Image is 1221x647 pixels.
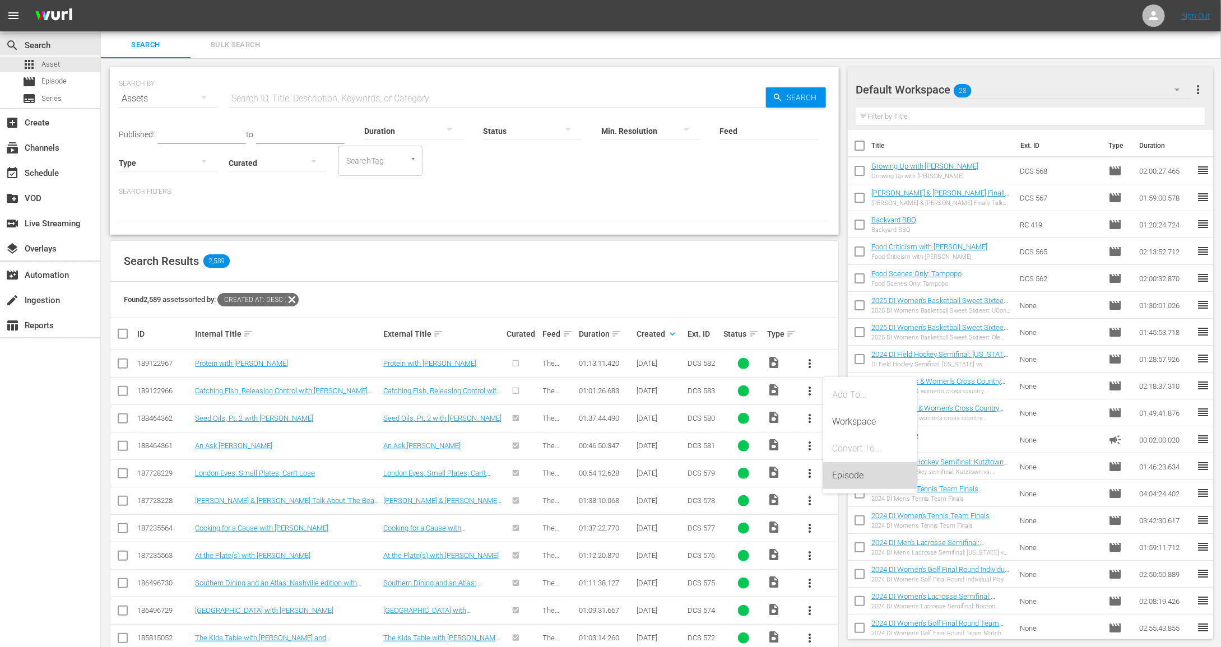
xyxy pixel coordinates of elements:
[1135,265,1196,292] td: 02:00:32.870
[871,323,1010,340] a: 2025 DI Women's Basketball Sweet Sixteen: Ole Miss vs UCLA
[41,59,60,70] span: Asset
[195,496,379,513] a: [PERSON_NAME] & [PERSON_NAME] Talk About 'The Bear': Season 4 Pt. 1
[832,408,908,435] div: Workspace
[1014,130,1102,161] th: Ext. ID
[688,579,715,587] span: DCS 575
[563,329,573,339] span: sort
[1015,292,1104,319] td: None
[6,166,19,180] span: Schedule
[637,414,684,422] div: [DATE]
[543,579,575,612] span: The [PERSON_NAME] Show
[137,469,192,477] div: 187728229
[637,441,684,450] div: [DATE]
[767,575,781,589] span: Video
[1135,373,1196,399] td: 02:18:37.310
[543,524,575,557] span: The [PERSON_NAME] Show
[803,522,816,535] span: more_vert
[767,356,781,369] span: video_file
[433,329,443,339] span: sort
[1108,487,1122,500] span: Episode
[871,549,1011,556] div: 2024 DI Men's Lacrosse Semifinal: [US_STATE] vs [US_STATE]
[1015,319,1104,346] td: None
[954,79,972,103] span: 28
[767,383,781,397] span: Video
[1108,164,1122,178] span: Episode
[137,496,192,505] div: 187728228
[1015,157,1104,184] td: DCS 568
[871,388,1011,395] div: 2024 DIII men's & women's cross country championship: full replay
[41,76,67,87] span: Episode
[1108,621,1122,635] span: Episode
[871,592,996,609] a: 2024 DI Women's Lacrosse Semifinal: Boston College vs Syracuse
[767,548,781,561] span: Video
[637,496,684,505] div: [DATE]
[1196,432,1210,446] span: reorder
[383,551,499,560] a: At the Plate(s) with [PERSON_NAME]
[1196,406,1210,419] span: reorder
[767,520,781,534] span: Video
[137,579,192,587] div: 186496730
[1015,184,1104,211] td: DCS 567
[871,189,1010,206] a: [PERSON_NAME] & [PERSON_NAME] Finally Talk About The Bear: Season 1
[724,327,764,341] div: Status
[543,551,575,585] span: The [PERSON_NAME] Show
[1135,346,1196,373] td: 01:28:57.926
[579,441,633,450] div: 00:46:50.347
[1196,164,1210,177] span: reorder
[1196,190,1210,204] span: reorder
[195,441,272,450] a: An Ask [PERSON_NAME]
[871,307,1011,314] div: 2025 DI Women's Basketball Sweet Sixteen: UConn vs [US_STATE]
[1191,76,1205,103] button: more_vert
[1135,561,1196,588] td: 02:50:50.889
[871,538,985,555] a: 2024 DI Men's Lacrosse Semifinal: [US_STATE] vs [US_STATE]
[108,39,184,52] span: Search
[796,515,823,542] button: more_vert
[803,549,816,562] span: more_vert
[637,469,684,477] div: [DATE]
[6,141,19,155] span: Channels
[871,415,1011,422] div: 2024 DII men's & women's cross country championship: full replay
[688,496,715,505] span: DCS 578
[195,469,315,477] a: London Eyes, Small Plates, Can't Lose
[383,327,503,341] div: External Title
[688,414,715,422] span: DCS 580
[1132,130,1200,161] th: Duration
[767,466,781,479] span: Video
[6,268,19,282] span: Automation
[246,130,253,139] span: to
[871,522,990,529] div: 2024 DI Women's Tennis Team Finals
[832,381,908,408] div: Add To...
[1015,615,1104,641] td: None
[27,3,81,29] img: ans4CAIJ8jUAAAAAAAAAAAAAAAAAAAAAAAAgQb4GAAAAAAAAAAAAAAAAAAAAAAAAJMjXAAAAAAAAAAAAAAAAAAAAAAAAgAT5G...
[1135,157,1196,184] td: 02:00:27.465
[1196,513,1210,527] span: reorder
[871,296,1010,313] a: 2025 DI Women's Basketball Sweet Sixteen: UConn vs [US_STATE]
[1135,426,1196,453] td: 00:02:00.020
[803,384,816,398] span: more_vert
[137,414,192,422] div: 188464362
[1108,594,1122,608] span: Episode
[1015,426,1104,453] td: None
[1135,319,1196,346] td: 01:45:53.718
[137,441,192,450] div: 188464361
[871,576,1011,583] div: 2024 DI Women's Golf Final Round Individual Play
[1196,379,1210,392] span: reorder
[1135,453,1196,480] td: 01:46:23.634
[1108,272,1122,285] span: Episode
[832,462,908,489] div: Episode
[871,334,1011,341] div: 2025 DI Women's Basketball Sweet Sixteen: Ole Miss vs UCLA
[796,487,823,514] button: more_vert
[22,92,36,105] span: Series
[832,435,908,462] div: Convert To...
[749,329,759,339] span: sort
[796,597,823,624] button: more_vert
[137,551,192,560] div: 187235563
[783,87,826,108] span: Search
[1108,541,1122,554] span: Episode
[383,496,502,513] a: [PERSON_NAME] & [PERSON_NAME] Talk About 'The Bear': Season 4 Pt. 1
[637,579,684,587] div: [DATE]
[611,329,621,339] span: sort
[871,603,1011,610] div: 2024 DI Women's Lacrosse Semifinal: Boston College vs Syracuse
[1108,325,1122,339] span: Episode
[803,631,816,645] span: more_vert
